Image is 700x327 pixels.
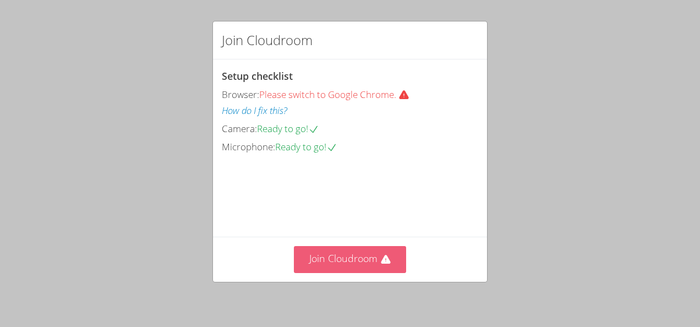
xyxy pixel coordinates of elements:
span: Microphone: [222,140,275,153]
button: Join Cloudroom [294,246,407,273]
span: Please switch to Google Chrome. [259,88,414,101]
span: Ready to go! [257,122,319,135]
span: Setup checklist [222,69,293,83]
span: Ready to go! [275,140,337,153]
span: Camera: [222,122,257,135]
h2: Join Cloudroom [222,30,313,50]
button: How do I fix this? [222,103,287,119]
span: Browser: [222,88,259,101]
